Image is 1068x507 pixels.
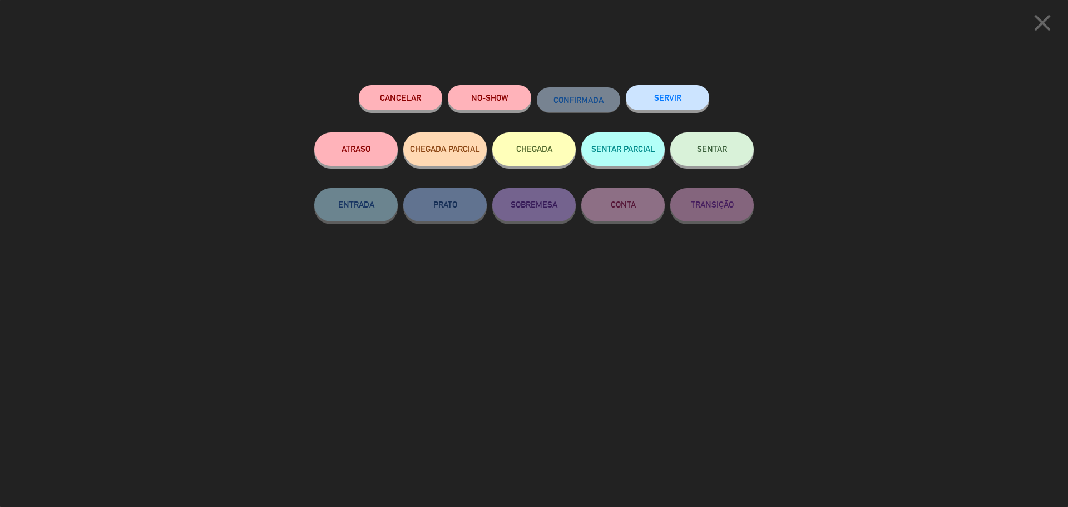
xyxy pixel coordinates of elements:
button: Cancelar [359,85,442,110]
button: ATRASO [314,132,398,166]
button: PRATO [403,188,487,221]
button: close [1025,8,1060,41]
span: SENTAR [697,144,727,154]
button: NO-SHOW [448,85,531,110]
button: CONTA [581,188,665,221]
span: CONFIRMADA [553,95,604,105]
button: SERVIR [626,85,709,110]
button: ENTRADA [314,188,398,221]
button: CHEGADA PARCIAL [403,132,487,166]
i: close [1029,9,1056,37]
button: TRANSIÇÃO [670,188,754,221]
button: SENTAR PARCIAL [581,132,665,166]
span: CHEGADA PARCIAL [410,144,480,154]
button: SOBREMESA [492,188,576,221]
button: SENTAR [670,132,754,166]
button: CONFIRMADA [537,87,620,112]
button: CHEGADA [492,132,576,166]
